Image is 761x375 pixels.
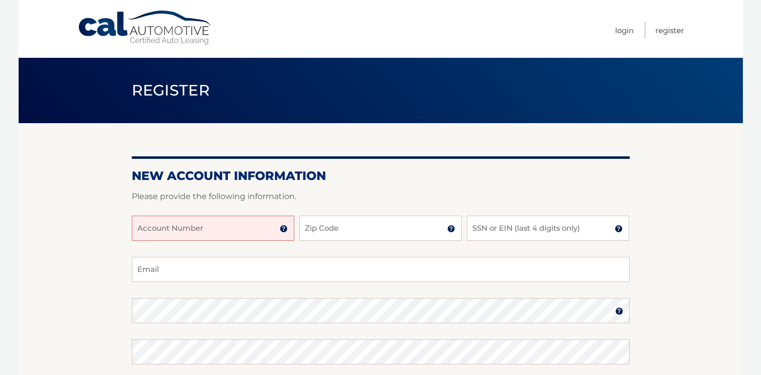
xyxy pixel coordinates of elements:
[280,225,288,233] img: tooltip.svg
[132,81,210,100] span: Register
[615,225,623,233] img: tooltip.svg
[77,10,213,46] a: Cal Automotive
[132,216,294,241] input: Account Number
[132,168,630,183] h2: New Account Information
[615,307,623,315] img: tooltip.svg
[447,225,455,233] img: tooltip.svg
[132,257,630,282] input: Email
[132,190,630,204] p: Please provide the following information.
[299,216,462,241] input: Zip Code
[615,22,634,39] a: Login
[467,216,629,241] input: SSN or EIN (last 4 digits only)
[655,22,684,39] a: Register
